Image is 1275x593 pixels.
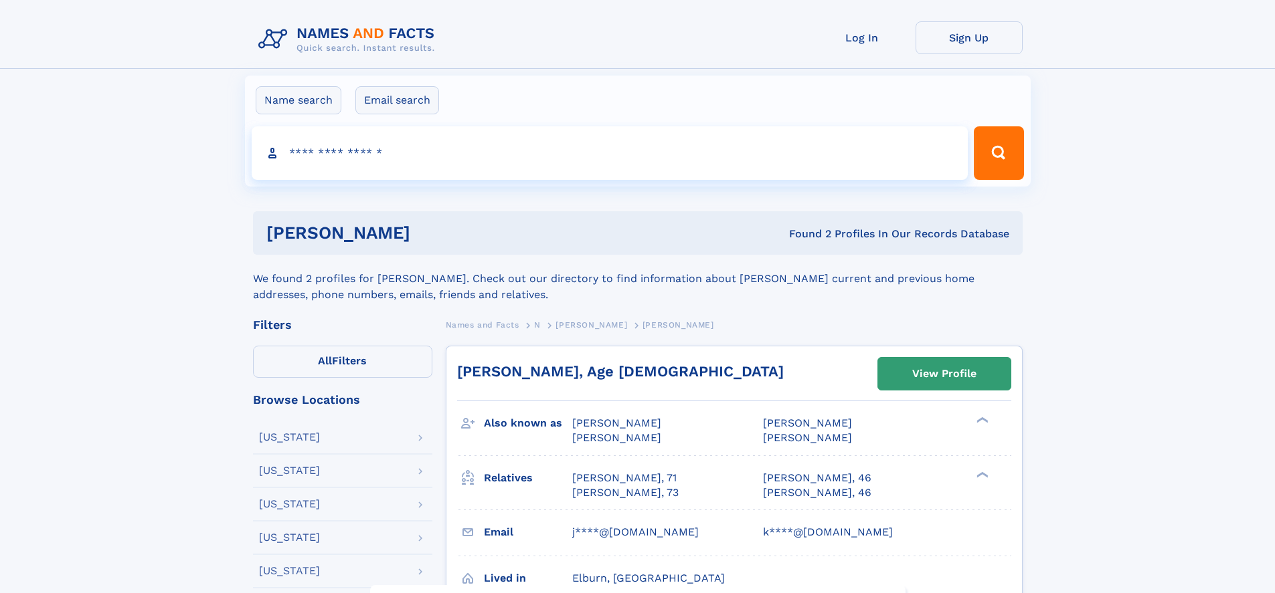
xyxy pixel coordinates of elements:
[973,416,989,425] div: ❯
[259,532,320,543] div: [US_STATE]
[534,320,541,330] span: N
[253,21,446,57] img: Logo Names and Facts
[266,225,600,241] h1: [PERSON_NAME]
[355,86,439,114] label: Email search
[878,358,1011,390] a: View Profile
[256,86,341,114] label: Name search
[556,320,627,330] span: [PERSON_NAME]
[763,431,852,444] span: [PERSON_NAME]
[484,467,572,489] h3: Relatives
[534,316,541,333] a: N
[912,358,976,389] div: View Profile
[572,431,661,444] span: [PERSON_NAME]
[484,521,572,544] h3: Email
[974,126,1023,180] button: Search Button
[916,21,1023,54] a: Sign Up
[259,566,320,576] div: [US_STATE]
[253,346,432,378] label: Filters
[259,465,320,476] div: [US_STATE]
[973,470,989,479] div: ❯
[572,417,661,429] span: [PERSON_NAME]
[252,126,968,180] input: search input
[572,471,677,485] a: [PERSON_NAME], 71
[763,485,871,500] a: [PERSON_NAME], 46
[253,319,432,331] div: Filters
[763,471,871,485] a: [PERSON_NAME], 46
[259,499,320,509] div: [US_STATE]
[809,21,916,54] a: Log In
[253,394,432,406] div: Browse Locations
[556,316,627,333] a: [PERSON_NAME]
[259,432,320,443] div: [US_STATE]
[484,412,572,435] h3: Also known as
[643,320,714,330] span: [PERSON_NAME]
[318,354,332,367] span: All
[600,227,1009,241] div: Found 2 Profiles In Our Records Database
[253,255,1023,303] div: We found 2 profiles for [PERSON_NAME]. Check out our directory to find information about [PERSON_...
[763,417,852,429] span: [PERSON_NAME]
[572,485,679,500] a: [PERSON_NAME], 73
[484,567,572,590] h3: Lived in
[457,363,784,380] a: [PERSON_NAME], Age [DEMOGRAPHIC_DATA]
[572,572,725,584] span: Elburn, [GEOGRAPHIC_DATA]
[446,316,519,333] a: Names and Facts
